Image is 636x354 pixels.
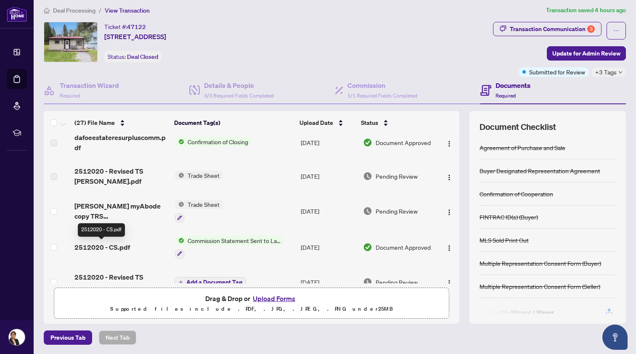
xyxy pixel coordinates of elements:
[175,236,184,245] img: Status Icon
[493,22,602,36] button: Transaction Communication3
[175,277,246,288] button: Add a Document Tag
[443,204,456,218] button: Logo
[99,330,136,345] button: Next Tab
[44,330,92,345] button: Previous Tab
[363,138,372,147] img: Document Status
[175,277,246,287] button: Add a Document Tag
[480,282,600,291] div: Multiple Representation Consent Form (Seller)
[204,80,274,90] h4: Details & People
[376,172,418,181] span: Pending Review
[74,132,168,153] span: dafoeestateresurpluscomm.pdf
[376,277,418,287] span: Pending Review
[547,46,626,61] button: Update for Admin Review
[204,92,274,99] span: 3/3 Required Fields Completed
[446,280,453,286] img: Logo
[363,277,372,287] img: Document Status
[59,304,444,314] p: Supported files include .PDF, .JPG, .JPEG, .PNG under 25 MB
[446,209,453,216] img: Logo
[587,25,595,33] div: 3
[171,111,296,135] th: Document Tag(s)
[297,126,360,159] td: [DATE]
[443,275,456,289] button: Logo
[175,200,184,209] img: Status Icon
[74,242,130,252] span: 2512020 - CS.pdf
[480,235,529,245] div: MLS Sold Print Out
[175,171,223,180] button: Status IconTrade Sheet
[299,118,333,127] span: Upload Date
[205,293,298,304] span: Drag & Drop or
[127,53,158,61] span: Deal Closed
[446,245,453,251] img: Logo
[480,166,600,175] div: Buyer Designated Representation Agreement
[363,243,372,252] img: Document Status
[496,92,516,99] span: Required
[529,67,585,77] span: Submitted for Review
[44,22,97,62] img: IMG-X12273872_1.jpg
[443,169,456,183] button: Logo
[54,288,449,319] span: Drag & Drop orUpload FormsSupported files include .PDF, .JPG, .JPEG, .PNG under25MB
[296,111,358,135] th: Upload Date
[175,171,184,180] img: Status Icon
[363,172,372,181] img: Document Status
[297,193,360,229] td: [DATE]
[53,7,95,14] span: Deal Processing
[297,265,360,299] td: [DATE]
[595,67,617,77] span: +3 Tags
[175,200,223,222] button: Status IconTrade Sheet
[184,236,284,245] span: Commission Statement Sent to Lawyer
[104,51,162,62] div: Status:
[175,236,284,259] button: Status IconCommission Statement Sent to Lawyer
[74,118,115,127] span: (27) File Name
[71,111,171,135] th: (27) File Name
[376,138,431,147] span: Document Approved
[50,331,85,344] span: Previous Tab
[618,70,623,74] span: down
[446,174,453,181] img: Logo
[552,47,620,60] span: Update for Admin Review
[602,325,628,350] button: Open asap
[443,240,456,254] button: Logo
[361,118,378,127] span: Status
[186,279,242,285] span: Add a Document Tag
[446,140,453,147] img: Logo
[7,6,27,22] img: logo
[546,5,626,15] article: Transaction saved 4 hours ago
[78,223,125,237] div: 2512020 - CS.pdf
[297,229,360,265] td: [DATE]
[480,189,553,198] div: Confirmation of Cooperation
[250,293,298,304] button: Upload Forms
[60,92,80,99] span: Required
[363,206,372,216] img: Document Status
[480,259,601,268] div: Multiple Representation Consent Form (Buyer)
[184,200,223,209] span: Trade Sheet
[510,22,595,36] div: Transaction Communication
[376,206,418,216] span: Pending Review
[127,23,146,31] span: 47122
[74,201,168,221] span: [PERSON_NAME] myAbode copy TRS [PERSON_NAME].pdf
[99,5,101,15] li: /
[184,171,223,180] span: Trade Sheet
[480,212,538,222] div: FINTRAC ID(s) (Buyer)
[613,28,619,34] span: ellipsis
[60,80,119,90] h4: Transaction Wizard
[104,32,166,42] span: [STREET_ADDRESS]
[347,92,417,99] span: 1/1 Required Fields Completed
[443,136,456,149] button: Logo
[297,159,360,193] td: [DATE]
[358,111,435,135] th: Status
[480,121,556,133] span: Document Checklist
[175,137,252,146] button: Status IconConfirmation of Closing
[9,329,25,345] img: Profile Icon
[376,243,431,252] span: Document Approved
[74,166,168,186] span: 2512020 - Revised TS [PERSON_NAME].pdf
[74,272,168,292] span: 2512020 - Revised TS [PERSON_NAME] to review.pdf
[44,8,50,13] span: home
[496,80,530,90] h4: Documents
[480,143,565,152] div: Agreement of Purchase and Sale
[105,7,150,14] span: View Transaction
[347,80,417,90] h4: Commission
[179,280,183,284] span: plus
[104,22,146,32] div: Ticket #:
[184,137,252,146] span: Confirmation of Closing
[175,137,184,146] img: Status Icon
